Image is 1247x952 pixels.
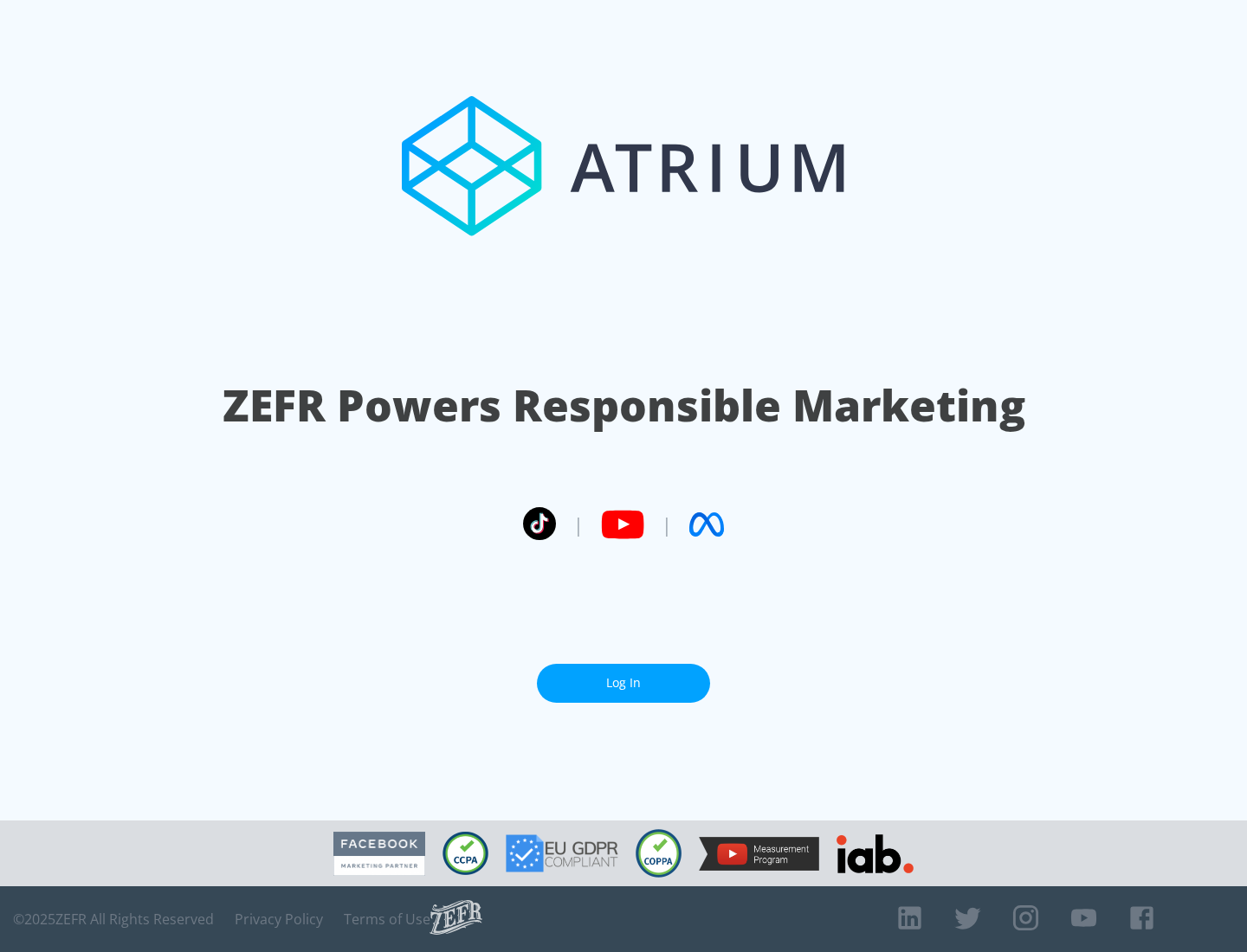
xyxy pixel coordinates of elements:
img: GDPR Compliant [506,834,618,872]
a: Log In [537,664,710,703]
span: © 2025 ZEFR All Rights Reserved [13,910,214,928]
img: YouTube Measurement Program [699,837,819,871]
img: CCPA Compliant [443,832,488,875]
h1: ZEFR Powers Responsible Marketing [223,376,1025,435]
a: Privacy Policy [235,910,323,928]
img: Facebook Marketing Partner [333,832,425,876]
a: Terms of Use [344,910,430,928]
span: | [573,511,584,537]
img: COPPA Compliant [636,829,682,878]
img: IAB [837,834,914,873]
span: | [662,511,672,537]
